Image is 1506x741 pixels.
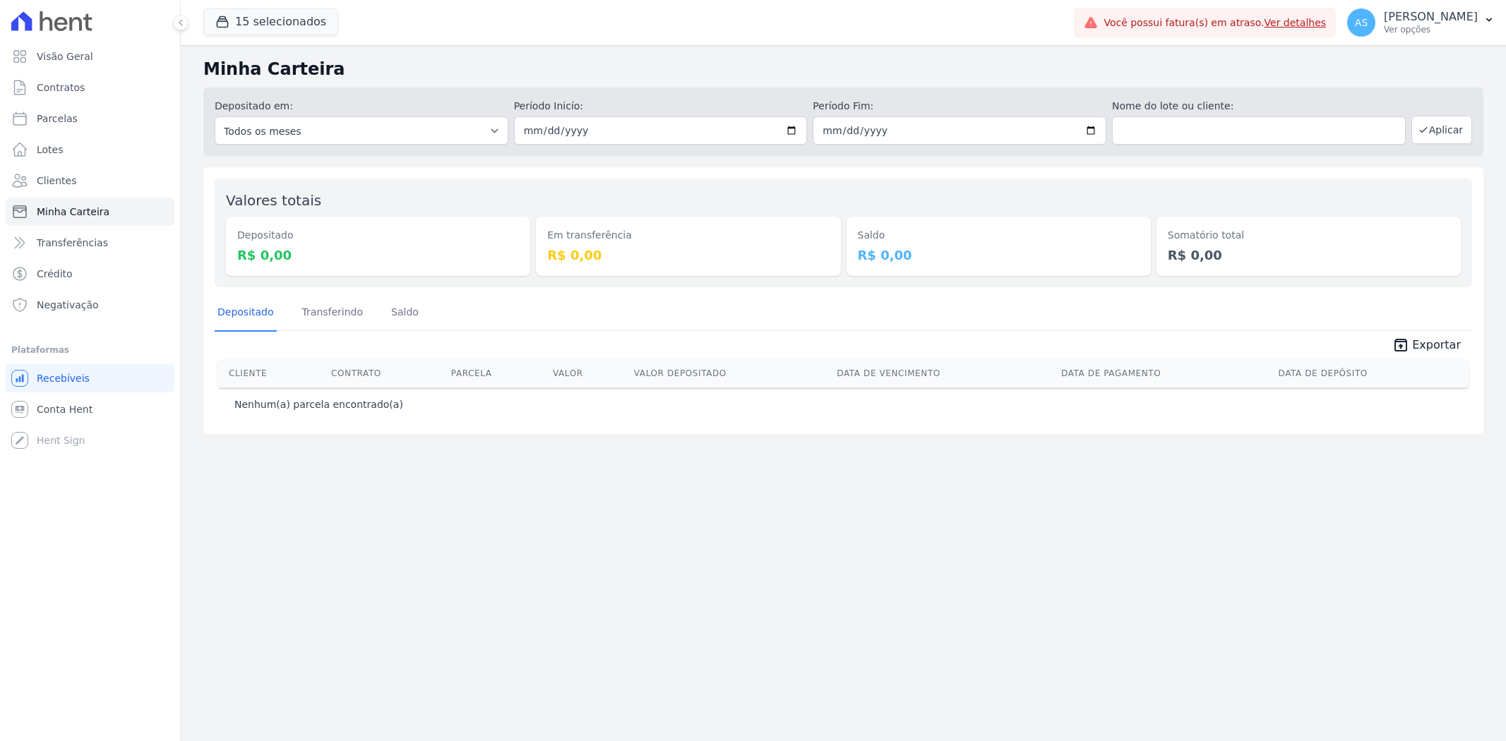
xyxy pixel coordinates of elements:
span: Exportar [1412,337,1461,354]
div: Plataformas [11,342,169,359]
a: Transferências [6,229,174,257]
label: Valores totais [226,192,321,209]
a: Saldo [388,295,422,332]
p: Ver opções [1384,24,1478,35]
a: Transferindo [299,295,366,332]
a: Clientes [6,167,174,195]
button: 15 selecionados [203,8,338,35]
th: Data de Depósito [1273,359,1469,387]
span: Clientes [37,174,76,188]
th: Contrato [325,359,446,387]
a: Conta Hent [6,395,174,423]
span: Recebíveis [37,371,90,385]
span: Contratos [37,80,85,95]
p: [PERSON_NAME] [1384,10,1478,24]
a: Parcelas [6,104,174,133]
dd: R$ 0,00 [547,246,829,265]
span: Minha Carteira [37,205,109,219]
span: Crédito [37,267,73,281]
a: Lotes [6,135,174,164]
span: Visão Geral [37,49,93,64]
span: Parcelas [37,112,78,126]
a: Depositado [215,295,277,332]
p: Nenhum(a) parcela encontrado(a) [234,397,403,411]
dt: Depositado [237,228,519,243]
button: AS [PERSON_NAME] Ver opções [1336,3,1506,42]
a: Visão Geral [6,42,174,71]
th: Cliente [217,359,325,387]
th: Data de Pagamento [1056,359,1272,387]
span: Você possui fatura(s) em atraso. [1104,16,1326,30]
a: Crédito [6,260,174,288]
span: Conta Hent [37,402,92,416]
button: Aplicar [1411,116,1472,144]
th: Valor [547,359,628,387]
span: Negativação [37,298,99,312]
i: unarchive [1392,337,1409,354]
th: Parcela [446,359,547,387]
label: Período Fim: [813,99,1106,114]
label: Nome do lote ou cliente: [1112,99,1406,114]
a: Contratos [6,73,174,102]
a: Minha Carteira [6,198,174,226]
dt: Em transferência [547,228,829,243]
label: Depositado em: [215,100,293,112]
dd: R$ 0,00 [858,246,1140,265]
th: Valor Depositado [628,359,832,387]
th: Data de Vencimento [831,359,1056,387]
a: Recebíveis [6,364,174,392]
h2: Minha Carteira [203,56,1483,82]
span: Lotes [37,143,64,157]
span: Transferências [37,236,108,250]
dd: R$ 0,00 [237,246,519,265]
a: Negativação [6,291,174,319]
dd: R$ 0,00 [1168,246,1450,265]
dt: Somatório total [1168,228,1450,243]
a: Ver detalhes [1265,17,1327,28]
span: AS [1355,18,1368,28]
label: Período Inicío: [514,99,808,114]
a: unarchive Exportar [1381,337,1472,356]
dt: Saldo [858,228,1140,243]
